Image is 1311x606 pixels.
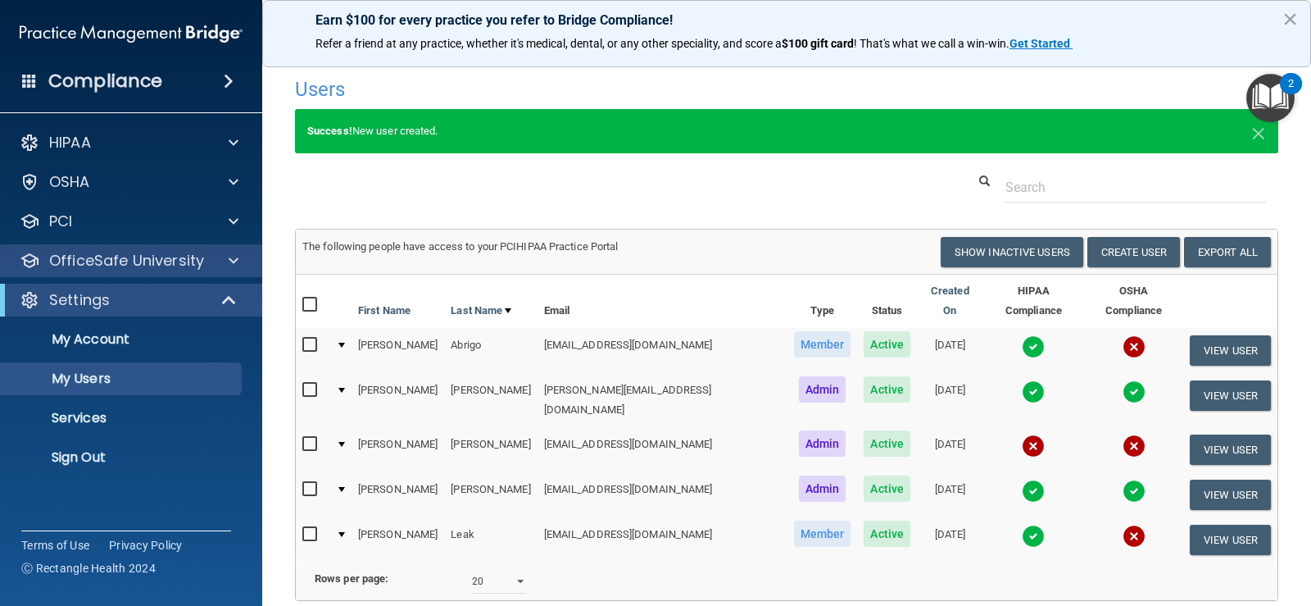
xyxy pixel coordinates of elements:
strong: Success! [307,125,352,137]
p: Services [11,410,234,426]
h4: Compliance [48,70,162,93]
a: OfficeSafe University [20,251,238,271]
a: Created On [923,281,977,321]
span: Active [864,376,910,403]
a: HIPAA [20,133,238,153]
p: My Account [11,331,234,348]
p: Earn $100 for every practice you refer to Bridge Compliance! [315,12,1258,28]
button: View User [1190,380,1271,411]
td: [PERSON_NAME] [352,373,444,427]
td: [EMAIL_ADDRESS][DOMAIN_NAME] [538,328,787,373]
p: HIPAA [49,133,91,153]
img: tick.e7d51cea.svg [1022,335,1045,358]
b: Rows per page: [315,572,388,585]
td: [DATE] [917,472,983,517]
th: OSHA Compliance [1084,275,1183,328]
a: First Name [358,301,411,321]
button: Close [1282,6,1298,32]
p: Settings [49,290,110,310]
td: [EMAIL_ADDRESS][DOMAIN_NAME] [538,472,787,517]
td: [PERSON_NAME] [352,328,444,373]
strong: $100 gift card [782,37,854,50]
span: ! That's what we call a win-win. [854,37,1009,50]
button: Close [1251,121,1266,141]
button: Open Resource Center, 2 new notifications [1246,74,1295,122]
a: Export All [1184,237,1271,267]
img: cross.ca9f0e7f.svg [1123,435,1145,458]
input: Search [1005,172,1266,203]
span: Admin [799,431,846,457]
button: View User [1190,435,1271,465]
span: Member [794,331,851,358]
td: Leak [444,517,537,562]
span: Active [864,331,910,358]
td: [PERSON_NAME] [352,472,444,517]
p: OSHA [49,172,90,192]
p: PCI [49,212,72,231]
img: cross.ca9f0e7f.svg [1123,335,1145,358]
p: Sign Out [11,449,234,466]
a: PCI [20,212,238,231]
span: Active [864,521,910,547]
th: Email [538,275,787,328]
a: Privacy Policy [109,537,183,554]
span: Active [864,431,910,457]
td: [DATE] [917,517,983,562]
span: Active [864,476,910,502]
span: Ⓒ Rectangle Health 2024 [21,560,156,576]
span: Member [794,521,851,547]
td: [DATE] [917,373,983,427]
div: 2 [1288,84,1294,105]
a: Settings [20,290,238,310]
th: Type [787,275,858,328]
span: × [1251,115,1266,148]
td: [PERSON_NAME] [444,373,537,427]
img: PMB logo [20,17,243,50]
a: OSHA [20,172,238,192]
td: [PERSON_NAME] [444,472,537,517]
td: [PERSON_NAME][EMAIL_ADDRESS][DOMAIN_NAME] [538,373,787,427]
img: tick.e7d51cea.svg [1123,480,1145,503]
p: My Users [11,371,234,387]
a: Last Name [451,301,511,321]
a: Terms of Use [21,537,89,554]
img: tick.e7d51cea.svg [1022,525,1045,548]
p: OfficeSafe University [49,251,204,271]
button: View User [1190,335,1271,366]
button: Create User [1087,237,1180,267]
td: [DATE] [917,427,983,472]
th: HIPAA Compliance [983,275,1085,328]
h4: Users [295,79,859,100]
img: cross.ca9f0e7f.svg [1022,435,1045,458]
span: Refer a friend at any practice, whether it's medical, dental, or any other speciality, and score a [315,37,782,50]
button: View User [1190,480,1271,510]
td: Abrigo [444,328,537,373]
span: The following people have access to your PCIHIPAA Practice Portal [302,240,619,253]
td: [EMAIL_ADDRESS][DOMAIN_NAME] [538,517,787,562]
a: Get Started [1009,37,1073,50]
span: Admin [799,376,846,403]
td: [DATE] [917,328,983,373]
strong: Get Started [1009,37,1070,50]
td: [PERSON_NAME] [352,517,444,562]
img: tick.e7d51cea.svg [1123,380,1145,403]
td: [PERSON_NAME] [352,427,444,472]
iframe: Drift Widget Chat Controller [1027,490,1291,556]
img: tick.e7d51cea.svg [1022,480,1045,503]
td: [PERSON_NAME] [444,427,537,472]
div: New user created. [295,109,1278,153]
button: Show Inactive Users [941,237,1083,267]
img: tick.e7d51cea.svg [1022,380,1045,403]
td: [EMAIL_ADDRESS][DOMAIN_NAME] [538,427,787,472]
th: Status [857,275,917,328]
span: Admin [799,476,846,502]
